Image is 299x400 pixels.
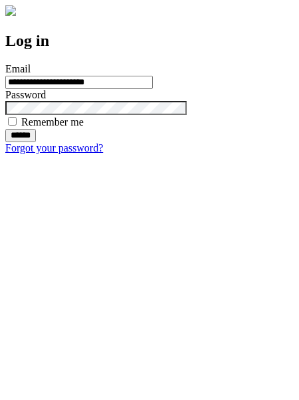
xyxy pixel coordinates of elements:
label: Remember me [21,116,84,128]
a: Forgot your password? [5,142,103,153]
h2: Log in [5,32,294,50]
label: Email [5,63,31,74]
label: Password [5,89,46,100]
img: logo-4e3dc11c47720685a147b03b5a06dd966a58ff35d612b21f08c02c0306f2b779.png [5,5,16,16]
